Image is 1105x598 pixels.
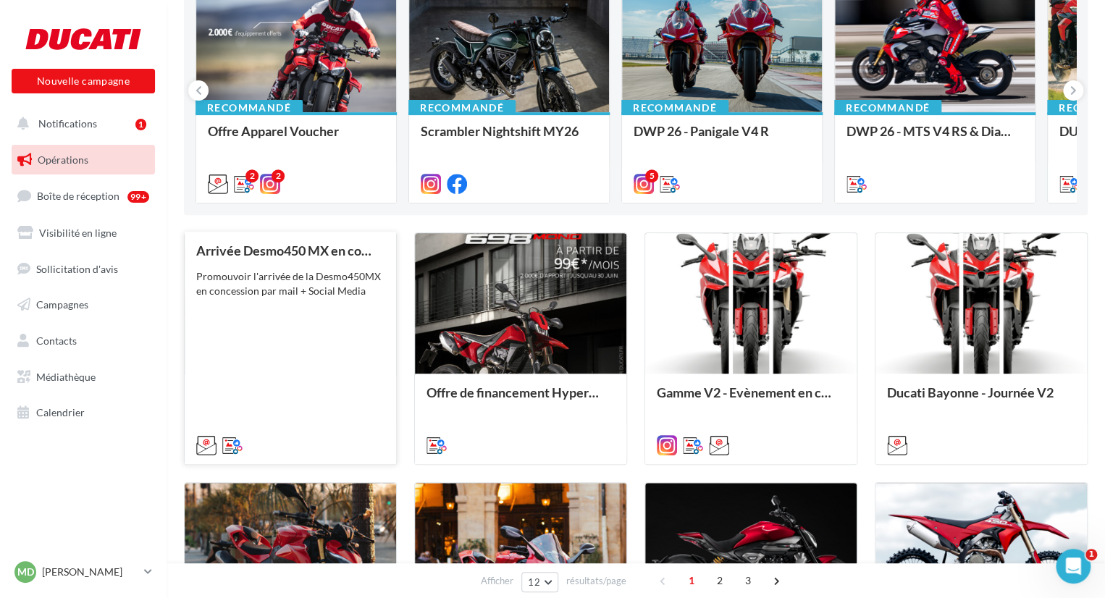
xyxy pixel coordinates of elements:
span: Sollicitation d'avis [36,262,118,274]
button: Nouvelle campagne [12,69,155,93]
button: 12 [521,572,558,592]
span: Médiathèque [36,371,96,383]
div: 2 [272,169,285,182]
div: DWP 26 - Panigale V4 R [634,124,810,153]
span: 1 [1085,549,1097,560]
iframe: Intercom live chat [1056,549,1091,584]
div: Offre Apparel Voucher [208,124,385,153]
div: 99+ [127,191,149,203]
a: Médiathèque [9,362,158,392]
span: résultats/page [566,574,626,588]
span: Notifications [38,117,97,130]
div: Recommandé [834,100,941,116]
div: Offre de financement Hypermotard 698 Mono [427,385,615,414]
div: 1 [135,119,146,130]
span: Boîte de réception [37,190,119,202]
span: 1 [680,569,703,592]
div: Promouvoir l'arrivée de la Desmo450MX en concession par mail + Social Media [196,269,385,298]
a: Sollicitation d'avis [9,254,158,285]
p: [PERSON_NAME] [42,565,138,579]
a: MD [PERSON_NAME] [12,558,155,586]
a: Campagnes [9,290,158,320]
span: Opérations [38,153,88,166]
span: Contacts [36,334,77,347]
span: 3 [736,569,760,592]
a: Calendrier [9,397,158,428]
button: Notifications 1 [9,109,152,139]
div: Recommandé [621,100,728,116]
div: Scrambler Nightshift MY26 [421,124,597,153]
div: Recommandé [408,100,516,116]
span: Afficher [481,574,513,588]
div: Recommandé [196,100,303,116]
a: Contacts [9,326,158,356]
div: Gamme V2 - Evènement en concession [657,385,845,414]
span: Visibilité en ligne [39,227,117,239]
a: Visibilité en ligne [9,218,158,248]
a: Boîte de réception99+ [9,180,158,211]
div: 5 [645,169,658,182]
div: Ducati Bayonne - Journée V2 [887,385,1075,414]
span: 12 [528,576,540,588]
span: 2 [708,569,731,592]
div: 2 [245,169,259,182]
span: MD [17,565,34,579]
a: Opérations [9,145,158,175]
div: Arrivée Desmo450 MX en concession [196,243,385,258]
div: DWP 26 - MTS V4 RS & Diavel V4 RS [846,124,1023,153]
span: Calendrier [36,406,85,418]
span: Campagnes [36,298,88,311]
